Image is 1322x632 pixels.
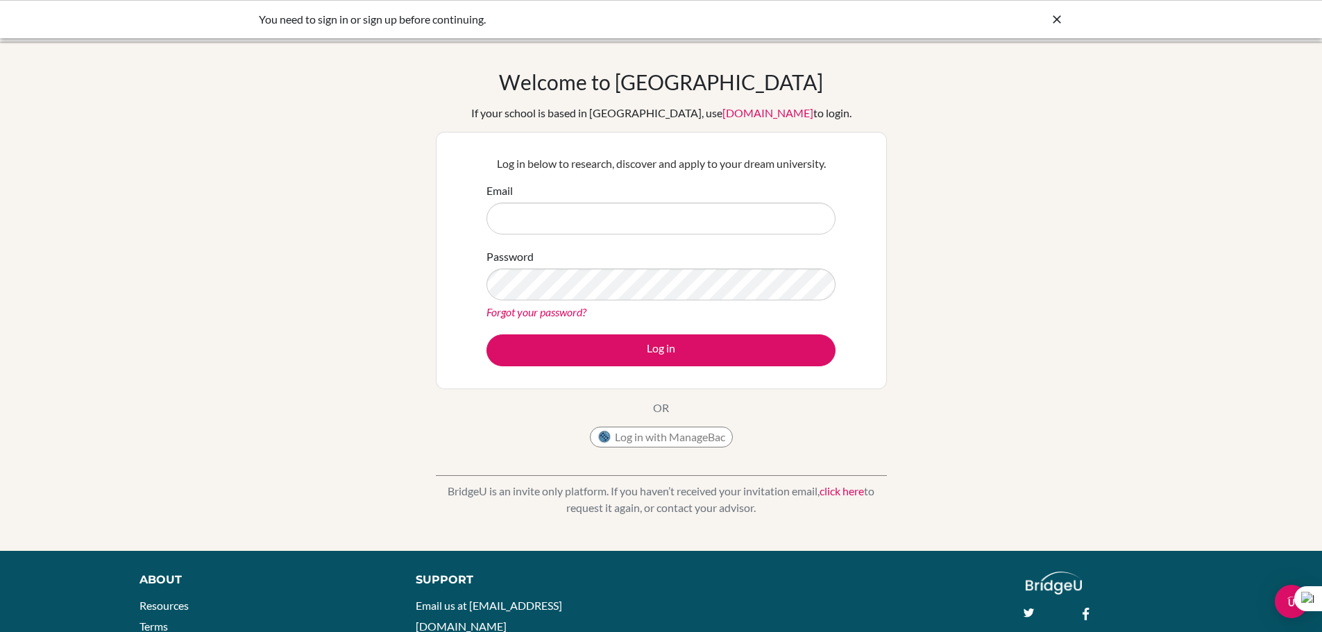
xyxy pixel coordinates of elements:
[486,182,513,199] label: Email
[259,11,856,28] div: You need to sign in or sign up before continuing.
[820,484,864,497] a: click here
[590,427,733,447] button: Log in with ManageBac
[139,599,189,612] a: Resources
[139,572,384,588] div: About
[1026,572,1082,595] img: logo_white@2x-f4f0deed5e89b7ecb1c2cc34c3e3d731f90f0f143d5ea2071677605dd97b5244.png
[486,155,836,172] p: Log in below to research, discover and apply to your dream university.
[486,305,586,318] a: Forgot your password?
[436,483,887,516] p: BridgeU is an invite only platform. If you haven’t received your invitation email, to request it ...
[722,106,813,119] a: [DOMAIN_NAME]
[1275,585,1308,618] div: Open Intercom Messenger
[416,572,645,588] div: Support
[486,334,836,366] button: Log in
[471,105,851,121] div: If your school is based in [GEOGRAPHIC_DATA], use to login.
[499,69,823,94] h1: Welcome to [GEOGRAPHIC_DATA]
[486,248,534,265] label: Password
[653,400,669,416] p: OR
